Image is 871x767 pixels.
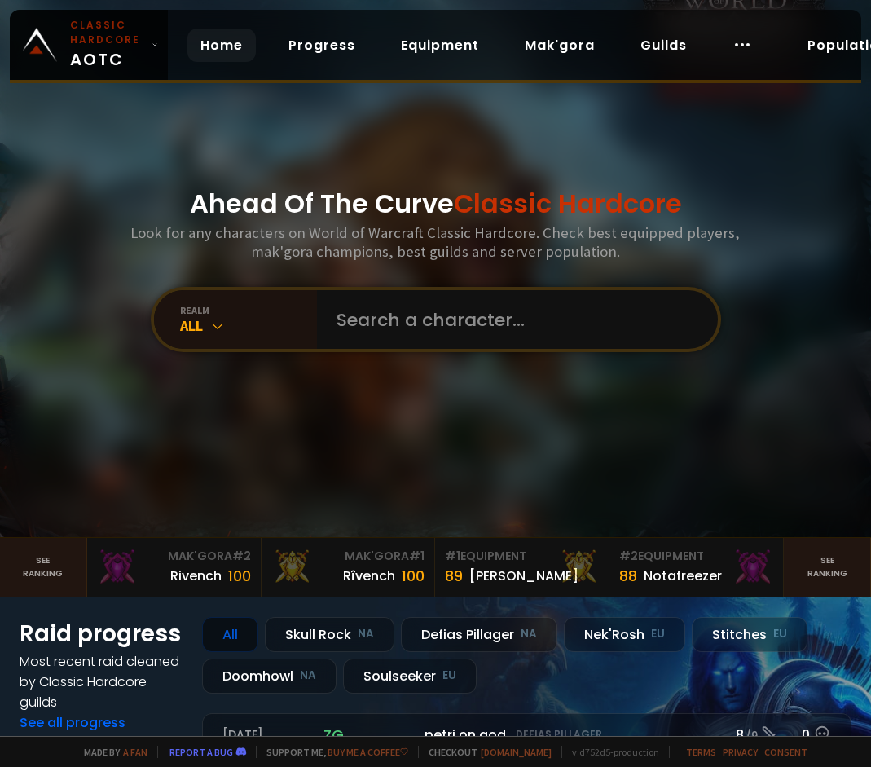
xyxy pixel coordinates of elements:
a: Mak'Gora#1Rîvench100 [262,538,436,597]
small: Classic Hardcore [70,18,145,47]
a: Buy me a coffee [328,746,408,758]
h3: Look for any characters on World of Warcraft Classic Hardcore. Check best equipped players, mak'g... [130,223,740,261]
div: Mak'Gora [271,548,425,565]
div: Equipment [445,548,599,565]
a: Equipment [388,29,492,62]
small: NA [300,668,316,684]
span: # 2 [619,548,638,564]
div: [PERSON_NAME] [469,566,578,586]
span: Classic Hardcore [454,185,682,222]
div: Skull Rock [265,617,394,652]
small: NA [521,626,537,642]
a: Consent [764,746,807,758]
a: #2Equipment88Notafreezer [609,538,784,597]
a: Guilds [627,29,700,62]
h4: Most recent raid cleaned by Classic Hardcore guilds [20,651,183,712]
span: AOTC [70,18,145,72]
span: # 1 [409,548,425,564]
a: [DOMAIN_NAME] [481,746,552,758]
div: All [180,316,317,335]
a: Mak'gora [512,29,608,62]
span: # 1 [445,548,460,564]
a: a fan [123,746,147,758]
a: See all progress [20,713,125,732]
div: Mak'Gora [97,548,251,565]
div: realm [180,304,317,316]
a: Mak'Gora#2Rivench100 [87,538,262,597]
span: v. d752d5 - production [561,746,659,758]
a: Privacy [723,746,758,758]
div: 100 [228,565,251,587]
a: Progress [275,29,368,62]
a: Seeranking [784,538,871,597]
div: 88 [619,565,637,587]
a: Report a bug [169,746,233,758]
div: Soulseeker [343,659,477,694]
span: # 2 [232,548,251,564]
input: Search a character... [327,290,698,349]
div: Stitches [692,617,807,652]
a: Home [187,29,256,62]
h1: Raid progress [20,617,183,651]
a: #1Equipment89[PERSON_NAME] [435,538,609,597]
div: Defias Pillager [401,617,557,652]
small: EU [651,626,665,642]
div: Rivench [170,566,222,586]
small: NA [358,626,374,642]
span: Checkout [418,746,552,758]
div: All [202,617,258,652]
small: EU [442,668,456,684]
div: Rîvench [343,566,395,586]
span: Support me, [256,746,408,758]
div: Nek'Rosh [564,617,685,652]
small: EU [773,626,787,642]
a: Classic HardcoreAOTC [10,10,168,80]
div: Equipment [619,548,773,565]
div: Doomhowl [202,659,337,694]
span: Made by [74,746,147,758]
a: Terms [686,746,716,758]
div: 100 [402,565,425,587]
a: [DATE]zgpetri on godDefias Pillager8 /90 [202,713,851,756]
div: 89 [445,565,463,587]
h1: Ahead Of The Curve [190,184,682,223]
div: Notafreezer [644,566,722,586]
